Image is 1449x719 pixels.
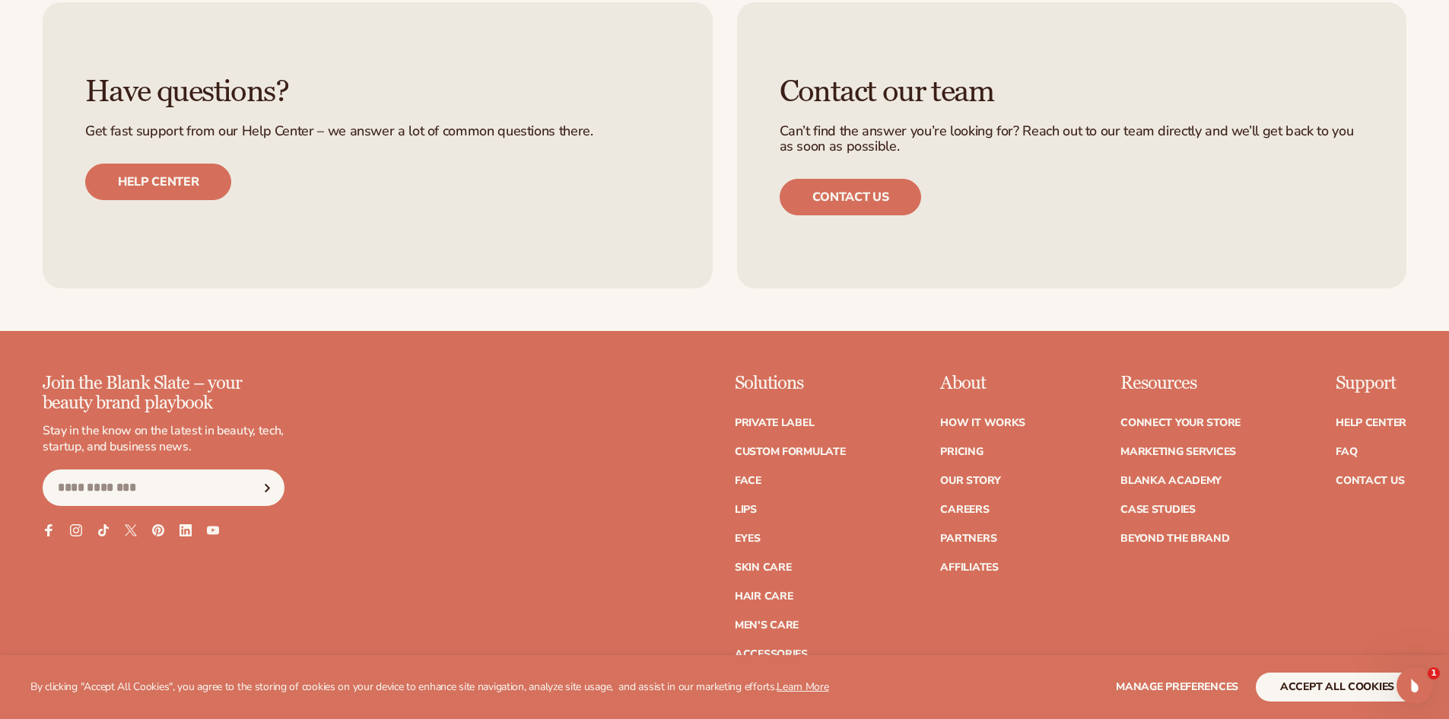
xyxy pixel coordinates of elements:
span: Manage preferences [1116,679,1238,694]
a: Men's Care [735,620,799,631]
a: Face [735,476,761,486]
p: Resources [1120,374,1241,393]
h3: Have questions? [85,75,670,109]
a: How It Works [940,418,1025,428]
a: Case Studies [1120,504,1196,515]
a: Blanka Academy [1120,476,1222,486]
a: Skin Care [735,562,791,573]
a: Help center [85,164,231,200]
a: Learn More [777,679,828,694]
p: By clicking "Accept All Cookies", you agree to the storing of cookies on your device to enhance s... [30,681,829,694]
iframe: Intercom live chat [1397,667,1433,704]
a: Contact Us [1336,476,1404,486]
a: Marketing services [1120,447,1236,457]
a: Beyond the brand [1120,533,1230,544]
p: Solutions [735,374,846,393]
p: About [940,374,1025,393]
a: Contact us [780,179,922,215]
a: Connect your store [1120,418,1241,428]
a: Careers [940,504,989,515]
button: Manage preferences [1116,673,1238,702]
a: FAQ [1336,447,1357,457]
a: Help Center [1336,418,1406,428]
a: Private label [735,418,814,428]
a: Accessories [735,649,808,660]
p: Join the Blank Slate – your beauty brand playbook [43,374,284,414]
a: Custom formulate [735,447,846,457]
a: Our Story [940,476,1000,486]
a: Hair Care [735,591,793,602]
p: Support [1336,374,1406,393]
button: Subscribe [250,469,284,506]
h3: Contact our team [780,75,1365,109]
a: Partners [940,533,996,544]
a: Eyes [735,533,761,544]
p: Stay in the know on the latest in beauty, tech, startup, and business news. [43,423,284,455]
a: Lips [735,504,757,515]
button: accept all cookies [1256,673,1419,702]
a: Pricing [940,447,983,457]
p: Get fast support from our Help Center – we answer a lot of common questions there. [85,124,670,139]
a: Affiliates [940,562,998,573]
p: Can’t find the answer you’re looking for? Reach out to our team directly and we’ll get back to yo... [780,124,1365,154]
span: 1 [1428,667,1440,679]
